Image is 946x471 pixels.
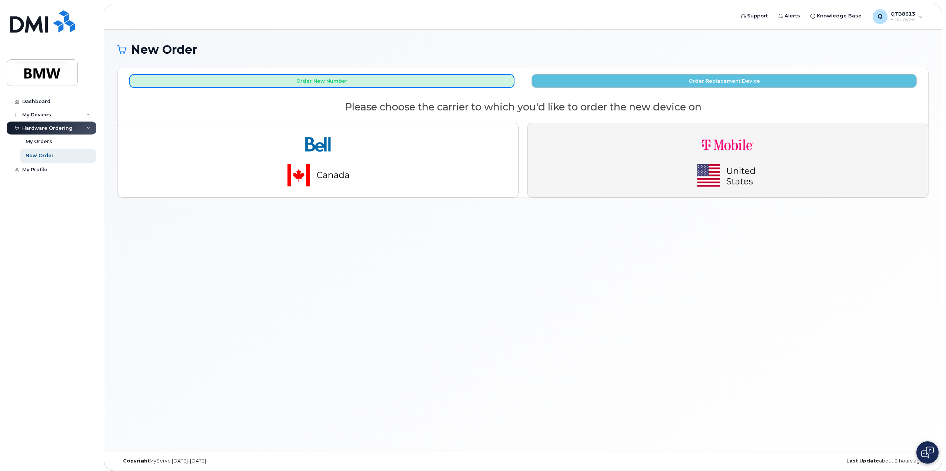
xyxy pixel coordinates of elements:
h1: New Order [117,43,929,56]
strong: Last Update [846,458,879,464]
button: Order Replacement Device [532,74,917,88]
strong: Copyright [123,458,150,464]
button: Order New Number [129,74,514,88]
img: t-mobile-78392d334a420d5b7f0e63d4fa81f6287a21d394dc80d677554bb55bbab1186f.png [676,129,780,191]
div: MyServe [DATE]–[DATE] [117,458,388,464]
h2: Please choose the carrier to which you'd like to order the new device on [118,102,928,113]
img: Open chat [921,447,934,458]
img: bell-18aeeabaf521bd2b78f928a02ee3b89e57356879d39bd386a17a7cccf8069aed.png [266,129,370,191]
div: about 2 hours ago [658,458,929,464]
